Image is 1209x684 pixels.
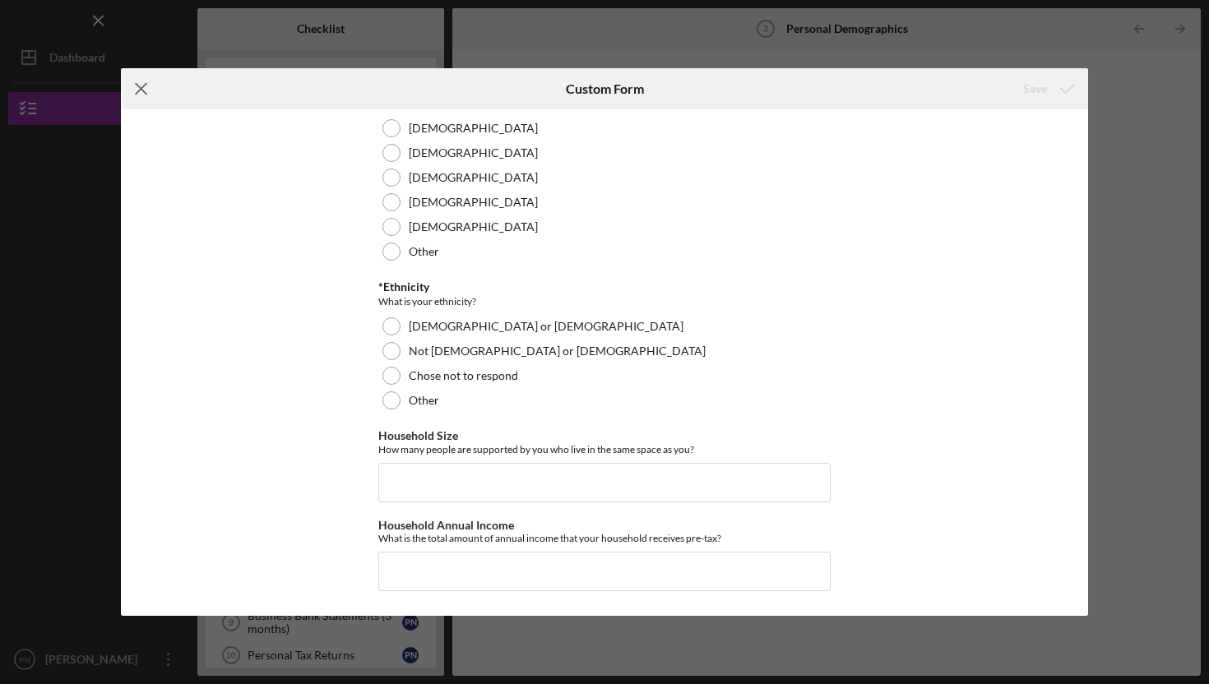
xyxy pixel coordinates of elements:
[409,344,706,358] label: Not [DEMOGRAPHIC_DATA] or [DEMOGRAPHIC_DATA]
[409,369,518,382] label: Chose not to respond
[378,428,458,442] label: Household Size
[409,122,538,135] label: [DEMOGRAPHIC_DATA]
[378,443,831,455] div: How many people are supported by you who live in the same space as you?
[378,532,831,544] div: What is the total amount of annual income that your household receives pre-tax?
[409,171,538,184] label: [DEMOGRAPHIC_DATA]
[409,245,439,258] label: Other
[409,220,538,233] label: [DEMOGRAPHIC_DATA]
[409,320,683,333] label: [DEMOGRAPHIC_DATA] or [DEMOGRAPHIC_DATA]
[409,146,538,159] label: [DEMOGRAPHIC_DATA]
[378,518,514,532] label: Household Annual Income
[1007,72,1088,105] button: Save
[566,81,644,96] h6: Custom Form
[409,394,439,407] label: Other
[1023,72,1047,105] div: Save
[378,280,831,293] div: *Ethnicity
[378,293,831,310] div: What is your ethnicity?
[409,196,538,209] label: [DEMOGRAPHIC_DATA]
